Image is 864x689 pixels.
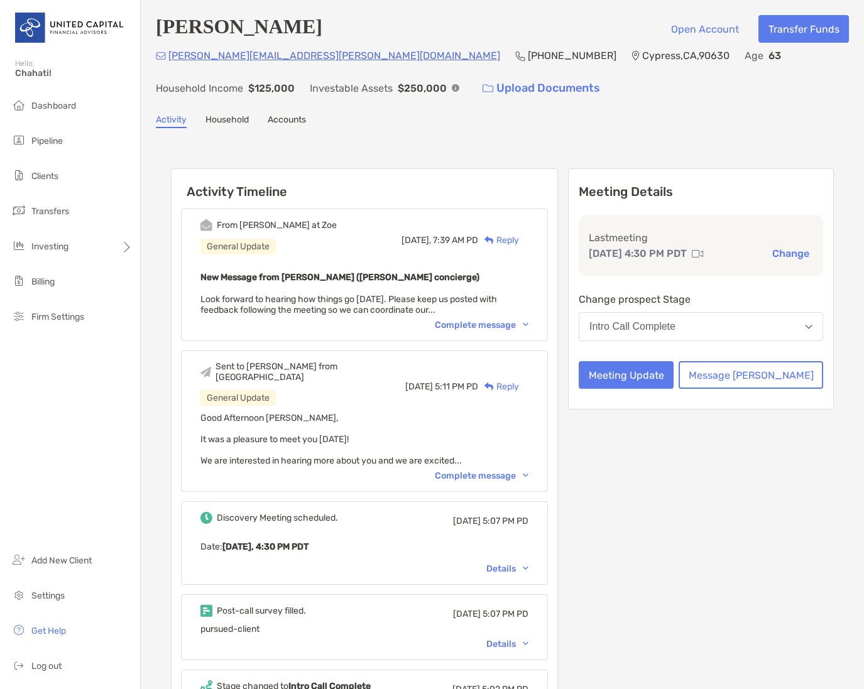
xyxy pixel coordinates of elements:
p: [PHONE_NUMBER] [528,48,616,63]
img: Info Icon [452,84,459,92]
div: General Update [200,239,276,254]
div: Reply [478,234,519,247]
div: Complete message [435,320,528,330]
img: billing icon [11,273,26,288]
img: Chevron icon [523,642,528,646]
span: [DATE] [453,516,481,526]
span: Look forward to hearing how things go [DATE]. Please keep us posted with feedback following the m... [200,294,497,315]
img: investing icon [11,238,26,253]
span: 5:07 PM PD [483,516,528,526]
div: General Update [200,390,276,406]
span: 5:11 PM PD [435,381,478,392]
p: Investable Assets [310,80,393,96]
img: communication type [692,249,703,259]
button: Meeting Update [579,361,674,389]
span: Pipeline [31,136,63,146]
span: Investing [31,241,68,252]
span: Chahati! [15,68,133,79]
p: Meeting Details [579,184,823,200]
p: Cypress , CA , 90630 [642,48,730,63]
span: Dashboard [31,100,76,111]
img: clients icon [11,168,26,183]
span: Billing [31,276,55,287]
a: Household [205,114,249,128]
div: Reply [478,380,519,393]
img: Event icon [200,605,212,617]
button: Intro Call Complete [579,312,823,341]
img: United Capital Logo [15,5,125,50]
button: Message [PERSON_NAME] [679,361,823,389]
p: Change prospect Stage [579,291,823,307]
img: logout icon [11,658,26,673]
img: transfers icon [11,203,26,218]
img: Event icon [200,512,212,524]
span: Good Afternoon [PERSON_NAME], It was a pleasure to meet you [DATE]! We are interested in hearing ... [200,413,462,466]
div: Discovery Meeting scheduled. [217,513,338,523]
span: Log out [31,661,62,671]
img: firm-settings icon [11,308,26,323]
span: 7:39 AM PD [433,235,478,246]
button: Open Account [661,15,748,43]
span: Add New Client [31,555,92,566]
span: Clients [31,171,58,182]
div: Complete message [435,470,528,481]
img: Open dropdown arrow [805,325,812,329]
div: From [PERSON_NAME] at Zoe [217,220,337,231]
div: Details [486,639,528,649]
img: Location Icon [632,51,640,61]
a: Accounts [268,114,306,128]
p: $125,000 [248,80,295,96]
img: Email Icon [156,52,166,60]
p: Age [745,48,763,63]
img: button icon [483,84,493,93]
div: Details [486,563,528,574]
img: Phone Icon [515,51,525,61]
h4: [PERSON_NAME] [156,15,322,43]
img: add_new_client icon [11,552,26,567]
p: 63 [768,48,781,63]
img: Chevron icon [523,567,528,570]
p: $250,000 [398,80,447,96]
span: [DATE] [453,609,481,619]
h6: Activity Timeline [172,169,557,199]
img: Event icon [200,219,212,231]
img: Event icon [200,367,211,377]
span: [DATE] [405,381,433,392]
img: Chevron icon [523,323,528,327]
img: dashboard icon [11,97,26,112]
p: Household Income [156,80,243,96]
div: Sent to [PERSON_NAME] from [GEOGRAPHIC_DATA] [216,361,405,382]
img: settings icon [11,587,26,602]
p: Date : [200,539,528,555]
img: Reply icon [484,236,494,244]
span: Get Help [31,626,66,636]
a: Activity [156,114,187,128]
img: Reply icon [484,382,494,391]
span: Firm Settings [31,312,84,322]
a: Upload Documents [474,75,608,102]
span: Transfers [31,206,69,217]
p: [DATE] 4:30 PM PDT [589,246,687,261]
span: 5:07 PM PD [483,609,528,619]
div: Intro Call Complete [589,321,675,332]
img: Chevron icon [523,474,528,477]
img: get-help icon [11,622,26,637]
span: Settings [31,590,65,601]
b: New Message from [PERSON_NAME] ([PERSON_NAME] concierge) [200,272,479,283]
b: [DATE], 4:30 PM PDT [222,541,309,552]
p: Last meeting [589,230,813,246]
button: Transfer Funds [758,15,849,43]
span: pursued-client [200,624,260,634]
span: [DATE], [402,235,431,246]
button: Change [768,247,813,260]
div: Post-call survey filled. [217,605,306,616]
p: [PERSON_NAME][EMAIL_ADDRESS][PERSON_NAME][DOMAIN_NAME] [168,48,500,63]
img: pipeline icon [11,133,26,148]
